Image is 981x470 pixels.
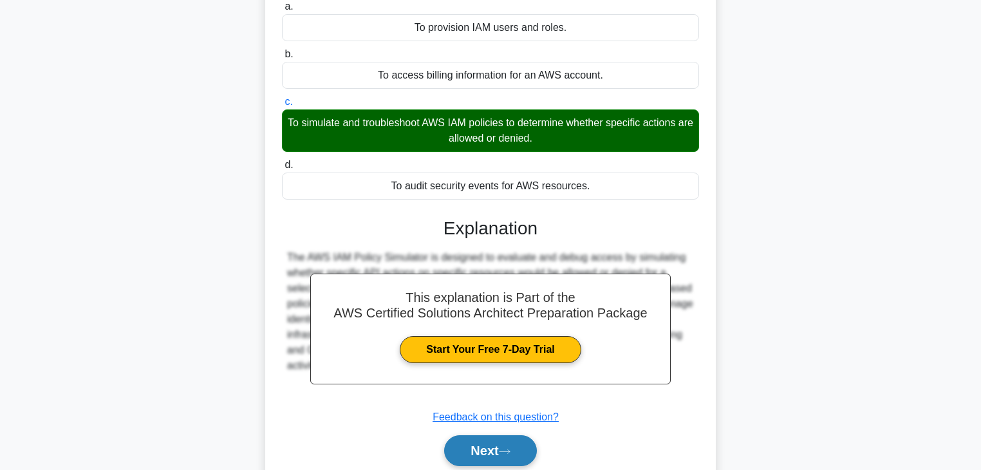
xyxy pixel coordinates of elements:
[282,62,699,89] div: To access billing information for an AWS account.
[282,14,699,41] div: To provision IAM users and roles.
[285,1,293,12] span: a.
[285,159,293,170] span: d.
[433,411,559,422] a: Feedback on this question?
[282,109,699,152] div: To simulate and troubleshoot AWS IAM policies to determine whether specific actions are allowed o...
[282,173,699,200] div: To audit security events for AWS resources.
[290,218,691,240] h3: Explanation
[285,48,293,59] span: b.
[444,435,536,466] button: Next
[400,336,581,363] a: Start Your Free 7-Day Trial
[287,250,694,373] div: The AWS IAM Policy Simulator is designed to evaluate and debug access by simulating whether speci...
[285,96,292,107] span: c.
